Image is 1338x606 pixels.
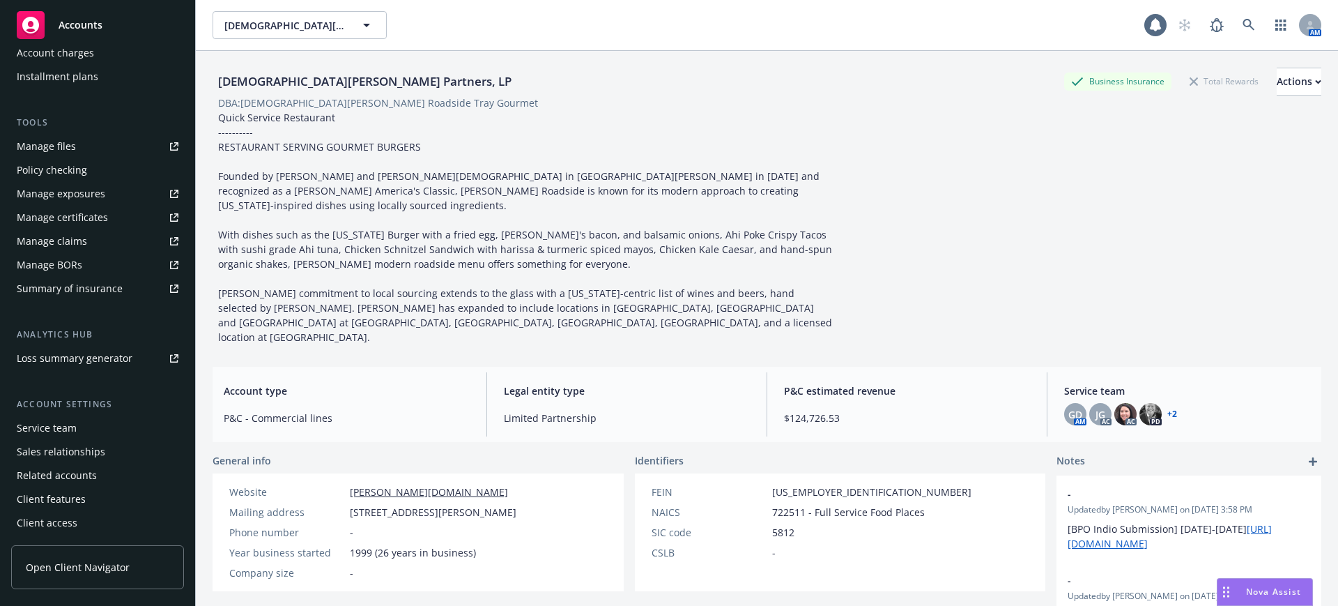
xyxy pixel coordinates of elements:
[1167,410,1177,418] a: +2
[1056,453,1085,470] span: Notes
[17,512,77,534] div: Client access
[11,6,184,45] a: Accounts
[1305,453,1321,470] a: add
[11,417,184,439] a: Service team
[652,545,767,560] div: CSLB
[17,488,86,510] div: Client features
[26,560,130,575] span: Open Client Navigator
[17,183,105,205] div: Manage exposures
[635,453,684,468] span: Identifiers
[229,566,344,580] div: Company size
[1183,73,1266,90] div: Total Rewards
[11,66,184,88] a: Installment plans
[1235,11,1263,39] a: Search
[17,206,108,229] div: Manage certificates
[1064,73,1171,90] div: Business Insurance
[213,453,271,468] span: General info
[1068,503,1310,516] span: Updated by [PERSON_NAME] on [DATE] 3:58 PM
[11,42,184,64] a: Account charges
[11,512,184,534] a: Client access
[1064,384,1310,398] span: Service team
[1068,573,1274,588] span: -
[772,505,925,520] span: 722511 - Full Service Food Places
[218,96,538,110] div: DBA: [DEMOGRAPHIC_DATA][PERSON_NAME] Roadside Tray Gourmet
[229,485,344,499] div: Website
[1068,590,1310,603] span: Updated by [PERSON_NAME] on [DATE] 6:11 AM
[350,566,353,580] span: -
[1056,476,1321,562] div: -Updatedby [PERSON_NAME] on [DATE] 3:58 PM[BPO Indio Submission] [DATE]-[DATE][URL][DOMAIN_NAME]
[1095,407,1105,422] span: JG
[17,441,105,463] div: Sales relationships
[1217,578,1313,606] button: Nova Assist
[1246,586,1301,598] span: Nova Assist
[11,254,184,276] a: Manage BORs
[1139,403,1162,425] img: photo
[17,254,82,276] div: Manage BORs
[1277,68,1321,96] button: Actions
[218,111,835,344] span: Quick Service Restaurant ---------- RESTAURANT SERVING GOURMET BURGERS Founded by [PERSON_NAME] a...
[11,347,184,370] a: Loss summary generator
[1171,11,1199,39] a: Start snowing
[17,278,123,300] div: Summary of insurance
[350,485,508,499] a: [PERSON_NAME][DOMAIN_NAME]
[504,411,750,425] span: Limited Partnership
[772,485,971,499] span: [US_EMPLOYER_IDENTIFICATION_NUMBER]
[784,411,1030,425] span: $124,726.53
[17,66,98,88] div: Installment plans
[652,485,767,499] div: FEIN
[350,545,476,560] span: 1999 (26 years in business)
[11,230,184,252] a: Manage claims
[1114,403,1137,425] img: photo
[17,417,77,439] div: Service team
[229,525,344,540] div: Phone number
[11,183,184,205] a: Manage exposures
[59,20,102,31] span: Accounts
[11,135,184,158] a: Manage files
[11,397,184,411] div: Account settings
[11,116,184,130] div: Tools
[17,159,87,181] div: Policy checking
[11,278,184,300] a: Summary of insurance
[224,384,470,398] span: Account type
[1068,407,1082,422] span: GD
[784,384,1030,398] span: P&C estimated revenue
[1217,579,1235,605] div: Drag to move
[224,18,345,33] span: [DEMOGRAPHIC_DATA][PERSON_NAME] Partners, LP
[11,441,184,463] a: Sales relationships
[772,525,794,540] span: 5812
[1068,522,1310,551] p: [BPO Indio Submission] [DATE]-[DATE]
[213,11,387,39] button: [DEMOGRAPHIC_DATA][PERSON_NAME] Partners, LP
[17,230,87,252] div: Manage claims
[229,505,344,520] div: Mailing address
[652,525,767,540] div: SIC code
[17,135,76,158] div: Manage files
[350,505,516,520] span: [STREET_ADDRESS][PERSON_NAME]
[11,206,184,229] a: Manage certificates
[1203,11,1231,39] a: Report a Bug
[504,384,750,398] span: Legal entity type
[224,411,470,425] span: P&C - Commercial lines
[1068,487,1274,501] span: -
[11,488,184,510] a: Client features
[652,505,767,520] div: NAICS
[17,42,94,64] div: Account charges
[1267,11,1295,39] a: Switch app
[11,464,184,487] a: Related accounts
[772,545,776,560] span: -
[213,73,517,91] div: [DEMOGRAPHIC_DATA][PERSON_NAME] Partners, LP
[17,464,97,487] div: Related accounts
[229,545,344,560] div: Year business started
[11,159,184,181] a: Policy checking
[350,525,353,540] span: -
[17,347,132,370] div: Loss summary generator
[11,328,184,342] div: Analytics hub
